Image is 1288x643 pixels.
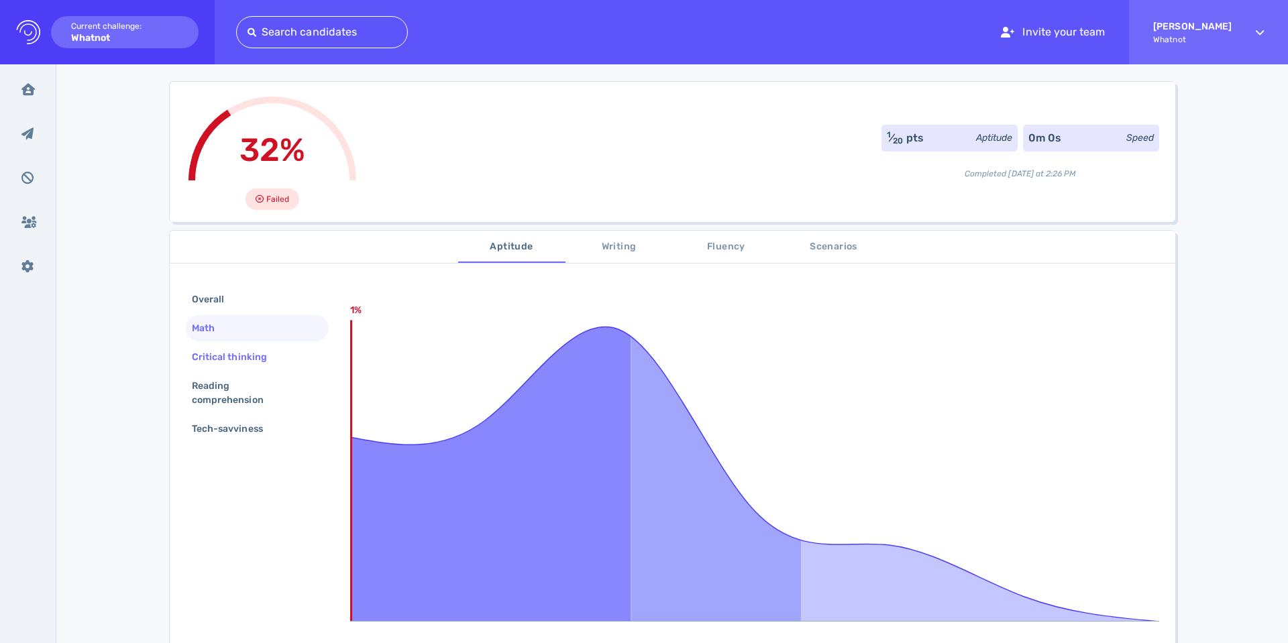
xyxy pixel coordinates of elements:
div: Aptitude [976,131,1012,145]
span: Whatnot [1153,35,1232,44]
span: 32% [239,131,305,169]
span: Failed [266,191,289,207]
div: ⁄ pts [887,130,923,146]
span: Fluency [681,239,772,255]
strong: [PERSON_NAME] [1153,21,1232,32]
div: Critical thinking [189,347,283,367]
div: Math [189,318,231,338]
div: Speed [1126,131,1154,145]
div: 0m 0s [1028,130,1061,146]
div: Overall [189,290,240,309]
sup: 1 [887,130,891,139]
div: Tech-savviness [189,419,279,439]
span: Scenarios [788,239,879,255]
text: 1% [350,304,362,316]
span: Aptitude [466,239,557,255]
sub: 20 [893,136,903,145]
div: Reading comprehension [189,376,315,410]
span: Writing [574,239,665,255]
div: Completed [DATE] at 2:26 PM [881,157,1159,180]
